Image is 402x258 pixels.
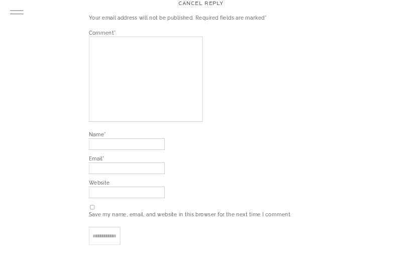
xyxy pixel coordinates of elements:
[195,15,267,21] span: Required fields are marked
[89,15,194,21] span: Your email address will not be published.
[89,29,314,37] label: Comment
[89,179,314,187] label: Website
[89,131,314,138] label: Name
[89,155,314,162] label: Email
[89,211,314,218] label: Save my name, email, and website in this browser for the next time I comment.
